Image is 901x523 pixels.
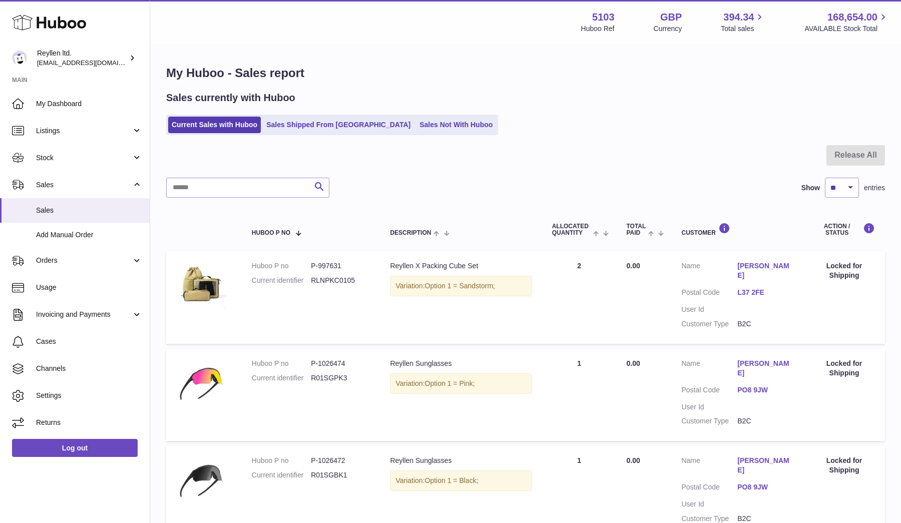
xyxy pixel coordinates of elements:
[737,456,793,475] a: [PERSON_NAME]
[681,385,737,397] dt: Postal Code
[542,251,617,343] td: 2
[12,439,138,457] a: Log out
[37,59,147,67] span: [EMAIL_ADDRESS][DOMAIN_NAME]
[311,261,370,271] dd: P-997631
[390,230,431,236] span: Description
[176,261,226,311] img: 51031721904199.jpg
[723,11,754,24] span: 394.34
[654,24,682,34] div: Currency
[864,183,885,193] span: entries
[681,402,737,412] dt: User Id
[804,24,889,34] span: AVAILABLE Stock Total
[36,310,132,319] span: Invoicing and Payments
[390,276,532,296] div: Variation:
[252,373,311,383] dt: Current identifier
[176,456,226,506] img: 51031747234058.jpg
[552,223,591,236] span: ALLOCATED Quantity
[425,282,495,290] span: Option 1 = Sandstorm;
[592,11,615,24] strong: 5103
[166,91,295,105] h2: Sales currently with Huboo
[36,418,142,427] span: Returns
[37,49,127,68] div: Reyllen ltd.
[311,373,370,383] dd: R01SGPK3
[166,65,885,81] h1: My Huboo - Sales report
[390,456,532,465] div: Reyllen Sunglasses
[311,359,370,368] dd: P-1026474
[425,476,479,484] span: Option 1 = Black;
[542,349,617,441] td: 1
[681,456,737,477] dt: Name
[252,230,290,236] span: Huboo P no
[737,416,793,426] dd: B2C
[737,288,793,297] a: L37 2FE
[737,385,793,395] a: PO8 9JW
[681,305,737,314] dt: User Id
[416,117,496,133] a: Sales Not With Huboo
[252,470,311,480] dt: Current identifier
[252,261,311,271] dt: Huboo P no
[721,24,765,34] span: Total sales
[827,11,877,24] span: 168,654.00
[681,482,737,494] dt: Postal Code
[252,359,311,368] dt: Huboo P no
[681,288,737,300] dt: Postal Code
[390,470,532,491] div: Variation:
[36,206,142,215] span: Sales
[390,261,532,271] div: Reyllen X Packing Cube Set
[681,319,737,329] dt: Customer Type
[681,359,737,380] dt: Name
[813,359,875,378] div: Locked for Shipping
[626,456,640,464] span: 0.00
[660,11,682,24] strong: GBP
[626,359,640,367] span: 0.00
[311,456,370,465] dd: P-1026472
[626,223,646,236] span: Total paid
[36,180,132,190] span: Sales
[813,223,875,236] div: Action / Status
[311,276,370,285] dd: RLNPKC0105
[681,223,793,236] div: Customer
[801,183,820,193] label: Show
[252,276,311,285] dt: Current identifier
[36,256,132,265] span: Orders
[390,359,532,368] div: Reyllen Sunglasses
[36,391,142,400] span: Settings
[252,456,311,465] dt: Huboo P no
[804,11,889,34] a: 168,654.00 AVAILABLE Stock Total
[737,261,793,280] a: [PERSON_NAME]
[581,24,615,34] div: Huboo Ref
[737,319,793,329] dd: B2C
[36,153,132,163] span: Stock
[681,416,737,426] dt: Customer Type
[737,359,793,378] a: [PERSON_NAME]
[813,261,875,280] div: Locked for Shipping
[721,11,765,34] a: 394.34 Total sales
[390,373,532,394] div: Variation:
[36,283,142,292] span: Usage
[36,230,142,240] span: Add Manual Order
[176,359,226,409] img: 51031747233988.jpg
[681,499,737,509] dt: User Id
[681,261,737,283] dt: Name
[12,51,27,66] img: reyllen@reyllen.com
[36,364,142,373] span: Channels
[36,99,142,109] span: My Dashboard
[813,456,875,475] div: Locked for Shipping
[263,117,414,133] a: Sales Shipped From [GEOGRAPHIC_DATA]
[36,337,142,346] span: Cases
[425,379,475,387] span: Option 1 = Pink;
[168,117,261,133] a: Current Sales with Huboo
[626,262,640,270] span: 0.00
[737,482,793,492] a: PO8 9JW
[311,470,370,480] dd: R01SGBK1
[36,126,132,136] span: Listings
